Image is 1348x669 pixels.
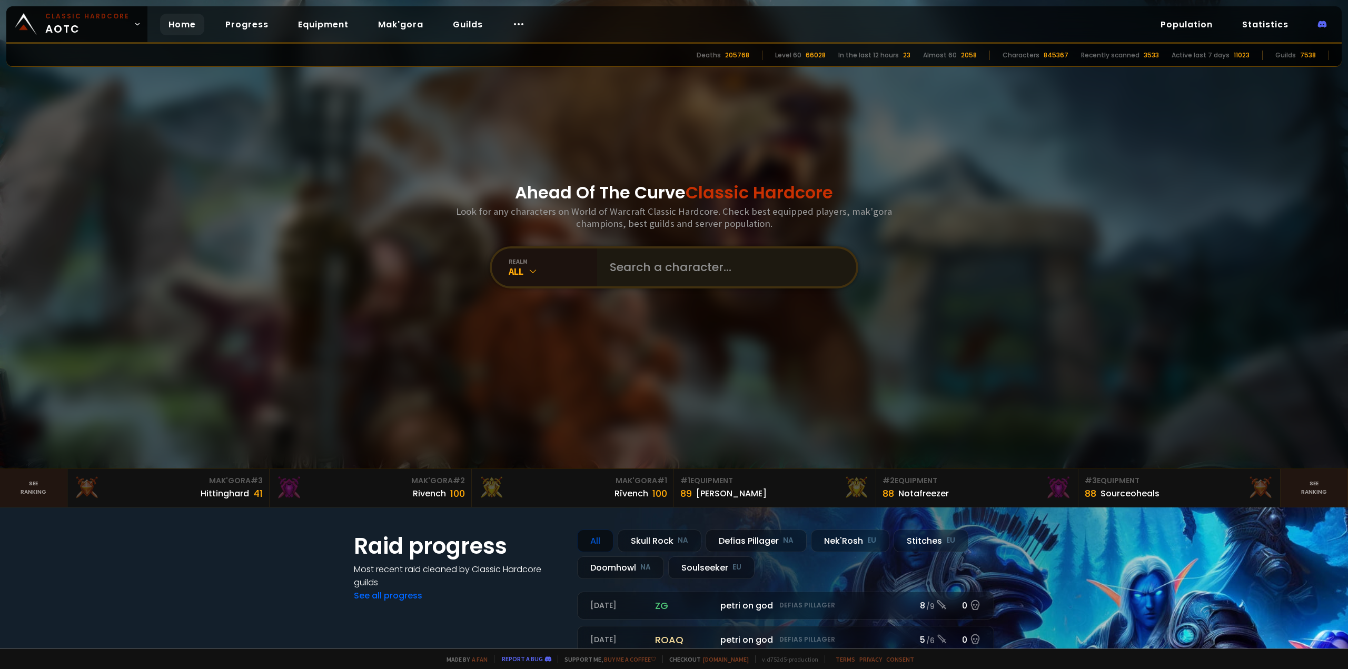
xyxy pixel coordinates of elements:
div: Doomhowl [577,556,664,579]
small: EU [732,562,741,573]
span: # 2 [453,475,465,486]
div: Notafreezer [898,487,949,500]
small: EU [946,535,955,546]
div: In the last 12 hours [838,51,899,60]
div: Mak'Gora [276,475,465,486]
small: EU [867,535,876,546]
div: 205768 [725,51,749,60]
span: AOTC [45,12,130,37]
div: Mak'Gora [74,475,263,486]
h1: Ahead Of The Curve [515,180,833,205]
div: All [577,530,613,552]
a: Privacy [859,655,882,663]
a: Home [160,14,204,35]
a: Mak'Gora#2Rivench100 [270,469,472,507]
a: Mak'Gora#3Hittinghard41 [67,469,270,507]
span: Made by [440,655,488,663]
small: NA [640,562,651,573]
div: Almost 60 [923,51,957,60]
a: Seeranking [1281,469,1348,507]
span: # 1 [680,475,690,486]
a: [DOMAIN_NAME] [703,655,749,663]
span: # 3 [1085,475,1097,486]
span: # 1 [657,475,667,486]
a: Guilds [444,14,491,35]
a: Mak'Gora#1Rîvench100 [472,469,674,507]
a: #2Equipment88Notafreezer [876,469,1078,507]
span: # 3 [251,475,263,486]
a: #3Equipment88Sourceoheals [1078,469,1281,507]
small: Classic Hardcore [45,12,130,21]
a: #1Equipment89[PERSON_NAME] [674,469,876,507]
a: Report a bug [502,655,543,663]
div: 88 [883,486,894,501]
div: 89 [680,486,692,501]
div: Equipment [883,475,1072,486]
div: Rîvench [614,487,648,500]
div: Stitches [894,530,968,552]
div: Hittinghard [201,487,249,500]
a: See all progress [354,590,422,602]
div: 88 [1085,486,1096,501]
a: Equipment [290,14,357,35]
div: realm [509,257,597,265]
h1: Raid progress [354,530,564,563]
div: Rivench [413,487,446,500]
div: [PERSON_NAME] [696,487,767,500]
div: Mak'Gora [478,475,667,486]
a: Mak'gora [370,14,432,35]
div: Level 60 [775,51,801,60]
a: Statistics [1234,14,1297,35]
div: Nek'Rosh [811,530,889,552]
div: Equipment [1085,475,1274,486]
span: Classic Hardcore [686,181,833,204]
a: Progress [217,14,277,35]
div: Guilds [1275,51,1296,60]
a: [DATE]zgpetri on godDefias Pillager8 /90 [577,592,994,620]
div: 845367 [1044,51,1068,60]
div: Characters [1003,51,1039,60]
div: Deaths [697,51,721,60]
div: 3533 [1144,51,1159,60]
div: 2058 [961,51,977,60]
div: 100 [652,486,667,501]
div: Recently scanned [1081,51,1139,60]
a: Buy me a coffee [604,655,656,663]
a: Population [1152,14,1221,35]
span: v. d752d5 - production [755,655,818,663]
div: Equipment [680,475,869,486]
div: All [509,265,597,277]
div: Defias Pillager [706,530,807,552]
span: Checkout [662,655,749,663]
a: Consent [886,655,914,663]
small: NA [678,535,688,546]
div: 41 [253,486,263,501]
a: a fan [472,655,488,663]
div: 11023 [1234,51,1250,60]
div: Sourceoheals [1101,487,1159,500]
small: NA [783,535,794,546]
div: 66028 [806,51,826,60]
h4: Most recent raid cleaned by Classic Hardcore guilds [354,563,564,589]
span: # 2 [883,475,895,486]
div: Active last 7 days [1172,51,1230,60]
a: Terms [836,655,855,663]
a: [DATE]roaqpetri on godDefias Pillager5 /60 [577,626,994,654]
div: Soulseeker [668,556,755,579]
div: 7538 [1300,51,1316,60]
input: Search a character... [603,248,844,286]
div: 23 [903,51,910,60]
div: Skull Rock [618,530,701,552]
a: Classic HardcoreAOTC [6,6,147,42]
h3: Look for any characters on World of Warcraft Classic Hardcore. Check best equipped players, mak'g... [452,205,896,229]
div: 100 [450,486,465,501]
span: Support me, [558,655,656,663]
